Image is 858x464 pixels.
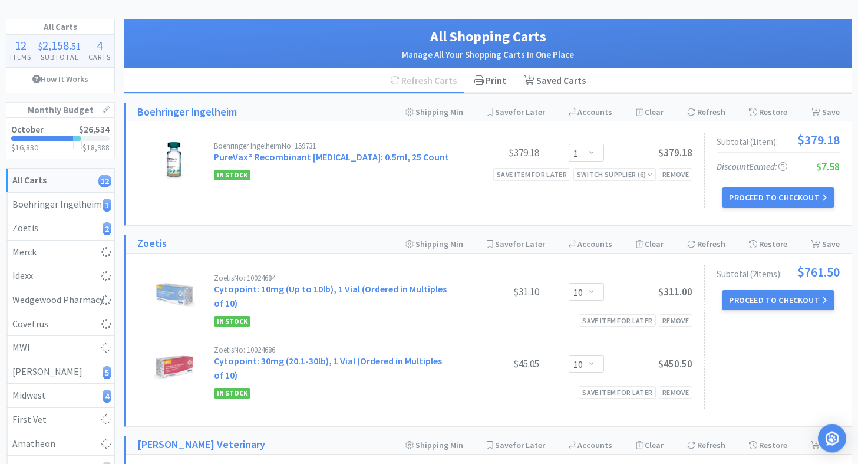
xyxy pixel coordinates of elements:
[577,169,652,180] div: Switch Supplier ( 6 )
[12,364,108,380] div: [PERSON_NAME]
[749,103,787,121] div: Restore
[137,436,265,453] a: [PERSON_NAME] Veterinary
[12,174,47,186] strong: All Carts
[137,235,167,252] a: Zoetis
[6,68,114,90] a: How It Works
[636,103,664,121] div: Clear
[717,161,787,172] span: Discount Earned:
[659,386,692,399] div: Remove
[405,436,463,454] div: Shipping Min
[137,104,237,121] a: Boehringer Ingelheim
[6,336,114,360] a: MWI
[658,146,692,159] span: $379.18
[12,221,108,236] div: Zoetis
[579,314,656,327] div: Save item for later
[797,133,840,146] span: $379.18
[515,68,595,93] a: Saved Carts
[811,235,840,253] div: Save
[811,103,840,121] div: Save
[6,264,114,288] a: Idexx
[214,142,451,150] div: Boehringer Ingelheim No: 159731
[636,235,664,253] div: Clear
[136,25,840,48] h1: All Shopping Carts
[6,288,114,312] a: Wedgewood Pharmacy
[12,436,108,452] div: Amatheon
[42,38,69,52] span: 2,158
[12,292,108,308] div: Wedgewood Pharmacy
[12,197,108,212] div: Boehringer Ingelheim
[6,384,114,408] a: Midwest4
[495,440,545,450] span: Save for Later
[797,265,840,278] span: $761.50
[71,40,81,52] span: 51
[6,169,114,193] a: All Carts12
[6,103,114,118] h1: Monthly Budget
[12,268,108,284] div: Idexx
[82,143,110,152] h3: $
[6,118,114,159] a: October$26,534$16,830$18,988
[722,290,834,310] button: Proceed to Checkout
[6,312,114,337] a: Covetrus
[569,235,612,253] div: Accounts
[79,124,110,135] span: $26,534
[136,48,840,62] h2: Manage All Your Shopping Carts In One Place
[214,316,250,327] span: In Stock
[451,357,539,371] div: $45.05
[579,386,656,399] div: Save item for later
[98,175,111,187] i: 12
[103,390,111,403] i: 4
[381,68,466,93] div: Refresh Carts
[103,199,111,212] i: 1
[6,360,114,384] a: [PERSON_NAME]5
[451,285,539,299] div: $31.10
[818,424,846,452] div: Open Intercom Messenger
[214,388,250,399] span: In Stock
[214,355,442,381] a: Cytopoint: 30mg (20.1-30lb), 1 Vial (Ordered in Multiples of 10)
[214,170,250,180] span: In Stock
[15,38,27,52] span: 12
[687,103,725,121] div: Refresh
[214,346,451,354] div: Zoetis No: 10024686
[87,142,110,153] span: 18,988
[6,19,114,35] h1: All Carts
[658,285,692,298] span: $311.00
[569,103,612,121] div: Accounts
[749,436,787,454] div: Restore
[636,436,664,454] div: Clear
[6,241,114,265] a: Merck
[495,107,545,117] span: Save for Later
[816,160,840,173] span: $7.58
[214,151,449,163] a: PureVax® Recombinant [MEDICAL_DATA]: 0.5ml, 25 Count
[12,412,108,427] div: First Vet
[722,187,834,208] button: Proceed to Checkout
[405,103,463,121] div: Shipping Min
[466,68,515,93] div: Print
[6,51,35,62] h4: Items
[154,274,195,315] img: 79467d3129c14af587c8eb86c0883fd0_534320.jpeg
[717,265,840,278] div: Subtotal ( 2 item s ):
[11,125,44,134] h2: October
[97,38,103,52] span: 4
[495,239,545,249] span: Save for Later
[658,357,692,370] span: $450.50
[659,314,692,327] div: Remove
[103,366,111,379] i: 5
[35,51,84,62] h4: Subtotal
[12,388,108,403] div: Midwest
[12,340,108,356] div: MWI
[103,222,111,235] i: 2
[687,235,725,253] div: Refresh
[405,235,463,253] div: Shipping Min
[6,193,114,217] a: Boehringer Ingelheim1
[154,346,195,387] img: c75d754290ff494087b9ddf993b7bf2c_527056.jpeg
[6,216,114,241] a: Zoetis2
[12,317,108,332] div: Covetrus
[6,408,114,432] a: First Vet
[12,245,108,260] div: Merck
[6,432,114,456] a: Amatheon
[148,142,200,183] img: 178e9660b01543d4b7a390e74d4fd212_404533.png
[38,40,42,52] span: $
[749,235,787,253] div: Restore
